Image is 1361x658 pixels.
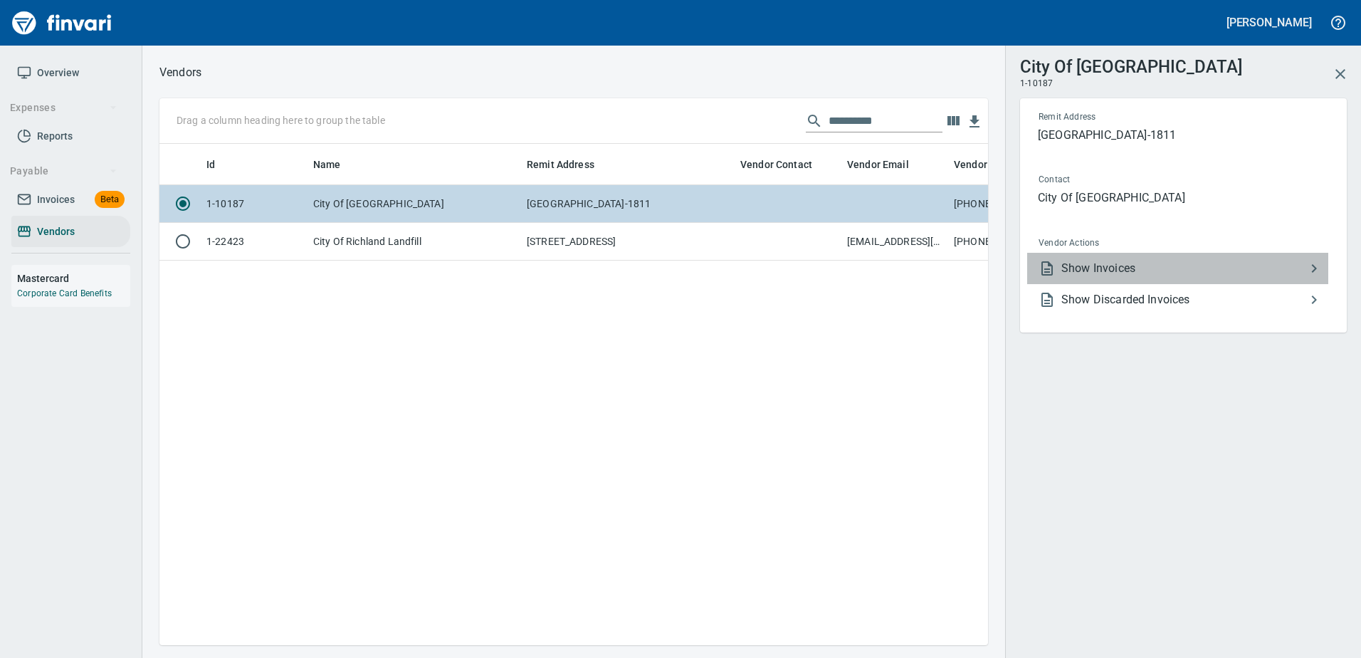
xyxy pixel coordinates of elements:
[313,156,341,173] span: Name
[964,111,985,132] button: Download Table
[1061,291,1305,308] span: Show Discarded Invoices
[521,185,735,223] td: [GEOGRAPHIC_DATA]-1811
[954,156,1038,173] span: Vendor Phone
[159,64,201,81] p: Vendors
[206,156,215,173] span: Id
[948,185,1055,223] td: [PHONE_NUMBER]
[11,57,130,89] a: Overview
[1223,11,1315,33] button: [PERSON_NAME]
[201,223,308,261] td: 1-22423
[948,223,1055,261] td: [PHONE_NUMBER]
[527,156,613,173] span: Remit Address
[206,156,233,173] span: Id
[4,158,123,184] button: Payable
[847,156,909,173] span: Vendor Email
[10,99,117,117] span: Expenses
[1020,77,1053,91] span: 1-10187
[1039,173,1198,187] span: Contact
[37,64,79,82] span: Overview
[177,113,385,127] p: Drag a column heading here to group the table
[11,216,130,248] a: Vendors
[1226,15,1312,30] h5: [PERSON_NAME]
[17,288,112,298] a: Corporate Card Benefits
[4,95,123,121] button: Expenses
[740,156,831,173] span: Vendor Contact
[521,223,735,261] td: [STREET_ADDRESS]
[1039,236,1212,251] span: Vendor Actions
[954,156,1019,173] span: Vendor Phone
[1038,189,1328,207] p: City Of [GEOGRAPHIC_DATA]
[841,223,948,261] td: [EMAIL_ADDRESS][DOMAIN_NAME]
[527,156,594,173] span: Remit Address
[9,6,115,40] img: Finvari
[1038,127,1328,144] p: [GEOGRAPHIC_DATA]-1811
[10,162,117,180] span: Payable
[313,156,359,173] span: Name
[37,127,73,145] span: Reports
[37,223,75,241] span: Vendors
[159,64,201,81] nav: breadcrumb
[11,120,130,152] a: Reports
[17,271,130,286] h6: Mastercard
[1039,110,1211,125] span: Remit Address
[847,156,928,173] span: Vendor Email
[308,185,521,223] td: City Of [GEOGRAPHIC_DATA]
[1061,260,1305,277] span: Show Invoices
[942,110,964,132] button: Choose columns to display
[308,223,521,261] td: City Of Richland Landfill
[37,191,75,209] span: Invoices
[201,185,308,223] td: 1-10187
[1323,57,1357,91] button: Close Vendor
[740,156,812,173] span: Vendor Contact
[1020,53,1243,77] h3: City Of [GEOGRAPHIC_DATA]
[95,192,125,208] span: Beta
[11,184,130,216] a: InvoicesBeta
